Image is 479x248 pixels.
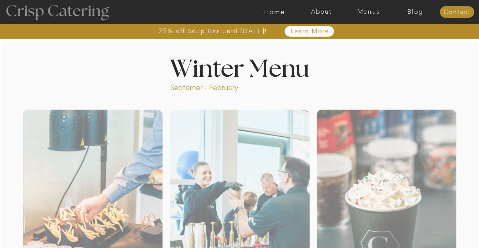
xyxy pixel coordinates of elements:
p: Septemer - February [170,83,264,90]
a: Home [251,9,298,15]
a: Menus [345,9,392,15]
a: Learn More [275,28,345,35]
h1: Winter Menu [144,58,335,78]
a: Contact [440,9,474,16]
a: About [298,9,345,15]
a: Blog [392,9,439,15]
a: 25% off Soup Bar until [DATE]! [134,28,292,35]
